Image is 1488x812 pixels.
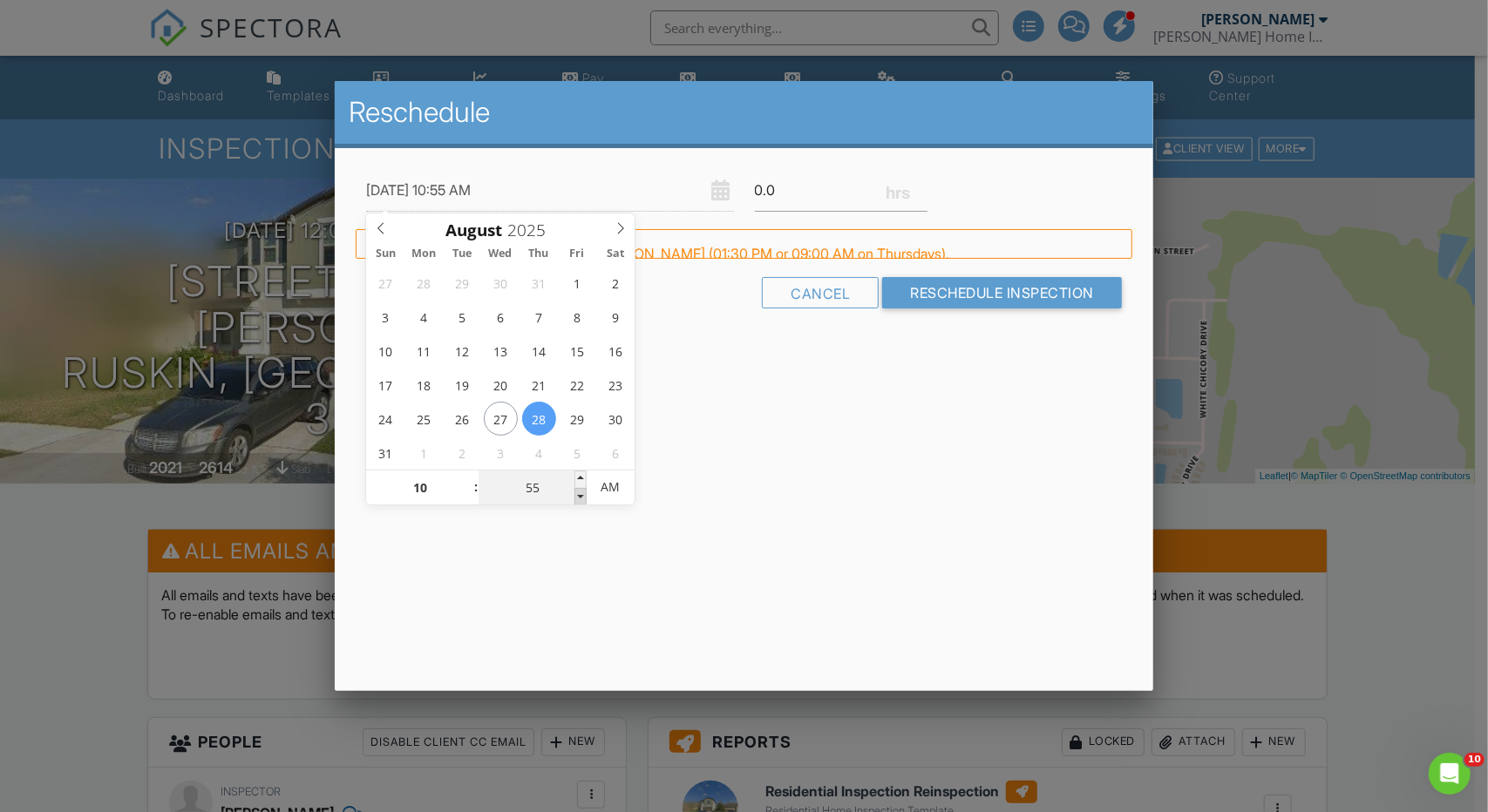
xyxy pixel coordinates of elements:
span: September 5, 2025 [560,436,594,470]
span: September 6, 2025 [598,436,632,470]
span: July 28, 2025 [407,266,441,300]
span: Tue [443,248,481,260]
span: August 28, 2025 [522,402,556,436]
span: August 4, 2025 [407,300,441,334]
span: Sun [366,248,404,260]
span: Thu [520,248,558,260]
span: August 10, 2025 [369,334,403,368]
span: August 23, 2025 [598,368,632,402]
span: August 6, 2025 [484,300,518,334]
iframe: Intercom live chat [1429,753,1471,795]
input: Scroll to increment [366,470,473,505]
span: July 30, 2025 [484,266,518,300]
span: August 31, 2025 [369,436,403,470]
span: August 2, 2025 [598,266,632,300]
span: August 19, 2025 [445,368,479,402]
span: September 2, 2025 [445,436,479,470]
div: Cancel [762,277,879,308]
span: August 15, 2025 [560,334,594,368]
span: August 21, 2025 [522,368,556,402]
span: August 25, 2025 [407,402,441,436]
span: August 1, 2025 [560,266,594,300]
span: Click to toggle [587,470,635,504]
span: August 8, 2025 [560,300,594,334]
span: August 14, 2025 [522,334,556,368]
span: August 9, 2025 [598,300,632,334]
input: Scroll to increment [479,470,586,505]
span: August 3, 2025 [369,300,403,334]
span: Fri [558,248,596,260]
span: Scroll to increment [445,222,502,239]
span: August 26, 2025 [445,402,479,436]
span: August 24, 2025 [369,402,403,436]
span: August 29, 2025 [560,402,594,436]
span: : [473,470,479,504]
span: August 11, 2025 [407,334,441,368]
span: Sat [596,248,635,260]
span: July 27, 2025 [369,266,403,300]
input: Reschedule Inspection [882,277,1122,308]
div: FYI: This is not a regular time slot for [PERSON_NAME] (01:30 PM or 09:00 AM on Thursdays). [356,229,1132,259]
span: August 12, 2025 [445,334,479,368]
h2: Reschedule [349,95,1139,130]
span: Mon [404,248,443,260]
span: August 13, 2025 [484,334,518,368]
span: August 5, 2025 [445,300,479,334]
span: September 1, 2025 [407,436,441,470]
span: August 7, 2025 [522,300,556,334]
input: Scroll to increment [502,219,560,241]
span: September 3, 2025 [484,436,518,470]
span: September 4, 2025 [522,436,556,470]
span: Wed [481,248,520,260]
span: August 16, 2025 [598,334,632,368]
span: July 29, 2025 [445,266,479,300]
span: August 18, 2025 [407,368,441,402]
span: 10 [1464,753,1485,767]
span: August 30, 2025 [598,402,632,436]
span: August 22, 2025 [560,368,594,402]
span: August 17, 2025 [369,368,403,402]
span: August 27, 2025 [484,402,518,436]
span: July 31, 2025 [522,266,556,300]
span: August 20, 2025 [484,368,518,402]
